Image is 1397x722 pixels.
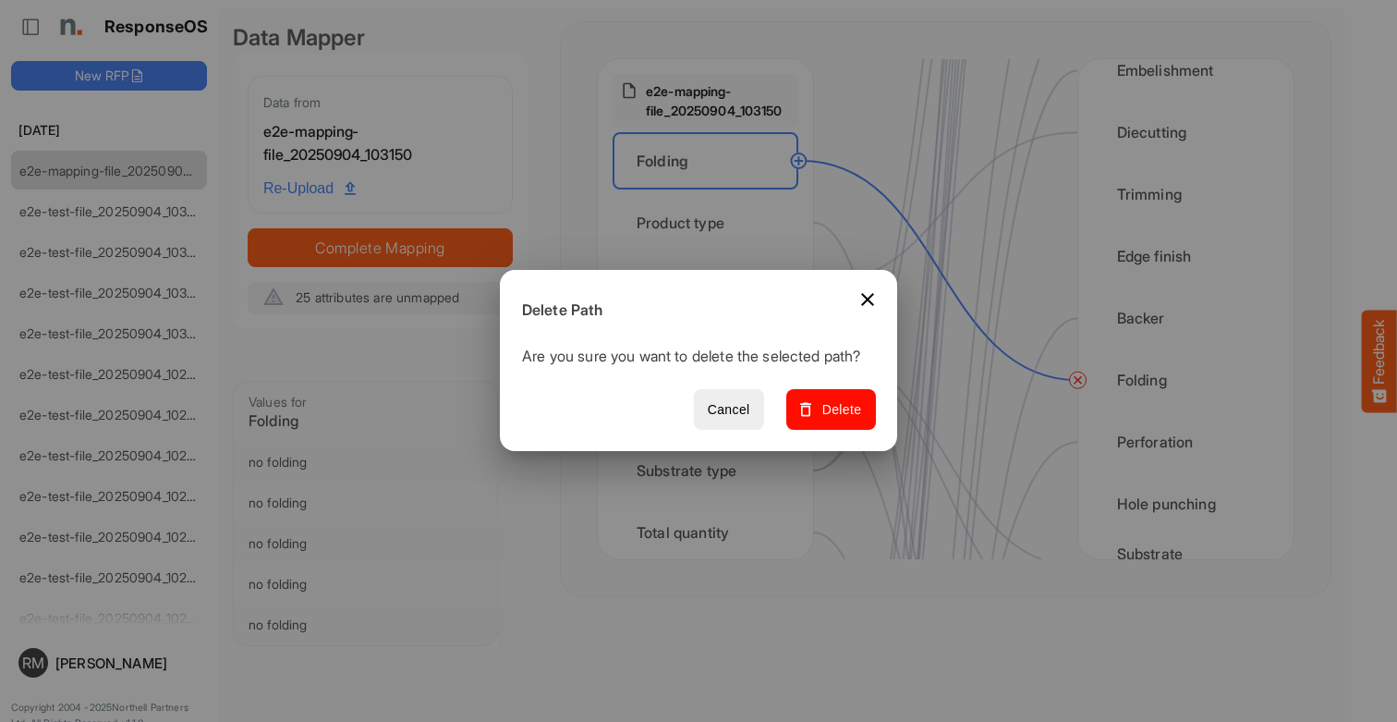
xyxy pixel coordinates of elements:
p: Are you sure you want to delete the selected path? [522,345,861,374]
h6: Delete Path [522,299,861,323]
span: Delete [800,398,862,422]
span: Cancel [708,398,750,422]
button: Close dialog [845,277,890,322]
button: Delete [786,389,876,431]
button: Cancel [694,389,764,431]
